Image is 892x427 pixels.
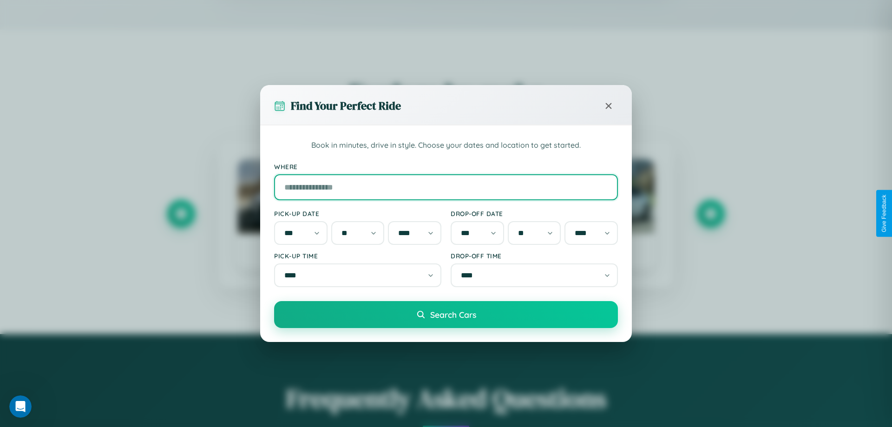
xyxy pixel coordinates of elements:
[274,252,441,260] label: Pick-up Time
[274,301,618,328] button: Search Cars
[274,139,618,151] p: Book in minutes, drive in style. Choose your dates and location to get started.
[451,210,618,217] label: Drop-off Date
[430,309,476,320] span: Search Cars
[274,163,618,171] label: Where
[274,210,441,217] label: Pick-up Date
[291,98,401,113] h3: Find Your Perfect Ride
[451,252,618,260] label: Drop-off Time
